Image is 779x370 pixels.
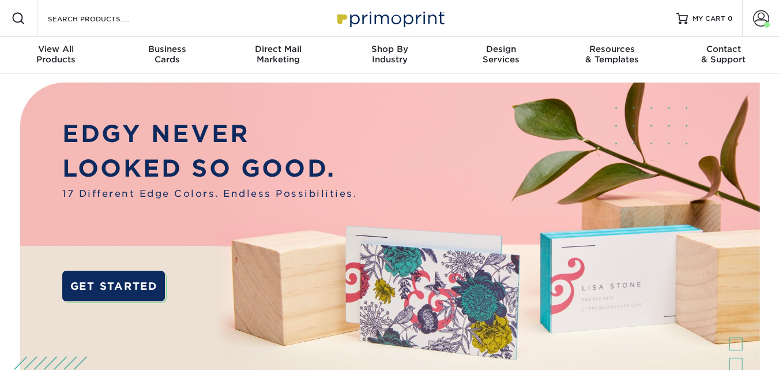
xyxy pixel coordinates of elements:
div: Marketing [223,44,334,65]
img: Primoprint [332,6,447,31]
a: Resources& Templates [556,37,668,74]
div: Industry [334,44,445,65]
a: BusinessCards [111,37,223,74]
span: Shop By [334,44,445,54]
div: Cards [111,44,223,65]
span: 17 Different Edge Colors. Endless Possibilities. [62,186,357,200]
a: Contact& Support [668,37,779,74]
a: GET STARTED [62,271,165,301]
div: Services [445,44,556,65]
input: SEARCH PRODUCTS..... [47,12,159,25]
span: MY CART [693,14,725,24]
div: & Templates [556,44,668,65]
a: Direct MailMarketing [223,37,334,74]
div: & Support [668,44,779,65]
span: Resources [556,44,668,54]
span: Design [445,44,556,54]
p: LOOKED SO GOOD. [62,151,357,186]
span: Direct Mail [223,44,334,54]
a: DesignServices [445,37,556,74]
a: Shop ByIndustry [334,37,445,74]
span: 0 [728,14,733,23]
span: Business [111,44,223,54]
span: Contact [668,44,779,54]
p: EDGY NEVER [62,117,357,152]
